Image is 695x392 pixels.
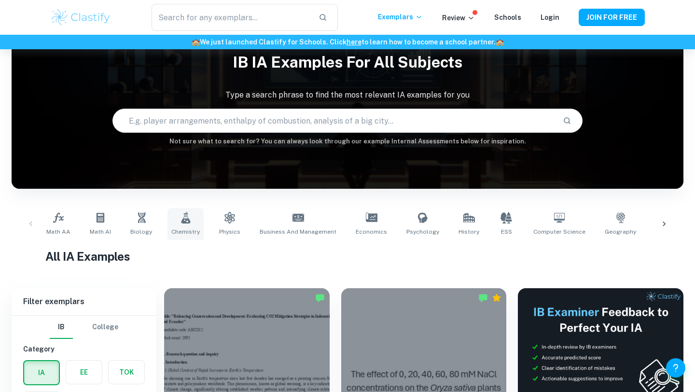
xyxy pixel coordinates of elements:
[12,89,683,101] p: Type a search phrase to find the most relevant IA examples for you
[50,316,73,339] button: IB
[605,227,636,236] span: Geography
[559,112,575,129] button: Search
[50,316,118,339] div: Filter type choice
[113,107,555,134] input: E.g. player arrangements, enthalpy of combustion, analysis of a big city...
[12,288,156,315] h6: Filter exemplars
[109,361,144,384] button: TOK
[315,293,325,303] img: Marked
[171,227,200,236] span: Chemistry
[23,344,145,354] h6: Category
[478,293,488,303] img: Marked
[541,14,559,21] a: Login
[12,47,683,78] h1: IB IA examples for all subjects
[66,361,102,384] button: EE
[459,227,479,236] span: History
[90,227,111,236] span: Math AI
[579,9,645,26] button: JOIN FOR FREE
[24,361,59,384] button: IA
[152,4,311,31] input: Search for any exemplars...
[406,227,439,236] span: Psychology
[46,227,70,236] span: Math AA
[501,227,512,236] span: ESS
[50,8,111,27] img: Clastify logo
[92,316,118,339] button: College
[130,227,152,236] span: Biology
[12,137,683,146] h6: Not sure what to search for? You can always look through our example Internal Assessments below f...
[533,227,585,236] span: Computer Science
[45,248,650,265] h1: All IA Examples
[356,227,387,236] span: Economics
[260,227,336,236] span: Business and Management
[347,38,361,46] a: here
[492,293,501,303] div: Premium
[219,227,240,236] span: Physics
[666,358,685,378] button: Help and Feedback
[378,12,423,22] p: Exemplars
[2,37,693,47] h6: We just launched Clastify for Schools. Click to learn how to become a school partner.
[494,14,521,21] a: Schools
[192,38,200,46] span: 🏫
[496,38,504,46] span: 🏫
[442,13,475,23] p: Review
